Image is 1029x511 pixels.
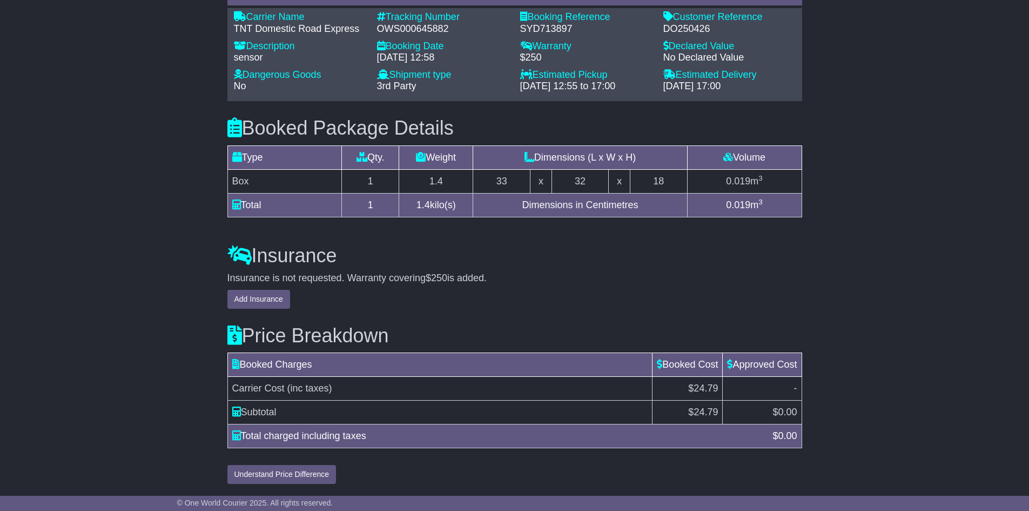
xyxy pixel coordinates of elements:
div: Dangerous Goods [234,69,366,81]
td: Weight [399,145,473,169]
div: [DATE] 17:00 [663,81,796,92]
div: Tracking Number [377,11,509,23]
button: Understand Price Difference [227,465,337,484]
span: - [794,383,797,394]
div: OWS000645882 [377,23,509,35]
td: $ [653,401,723,424]
span: 0.019 [726,176,750,187]
td: Qty. [342,145,399,169]
span: 24.79 [694,407,718,417]
div: sensor [234,52,366,64]
div: $250 [520,52,653,64]
td: m [687,169,802,193]
div: TNT Domestic Road Express [234,23,366,35]
td: kilo(s) [399,193,473,217]
td: Subtotal [227,401,653,424]
span: $24.79 [688,383,718,394]
div: Total charged including taxes [227,429,768,443]
td: Volume [687,145,802,169]
td: x [530,169,552,193]
td: 1.4 [399,169,473,193]
div: $ [767,429,802,443]
td: 32 [552,169,609,193]
td: m [687,193,802,217]
span: 0.00 [778,407,797,417]
div: [DATE] 12:55 to 17:00 [520,81,653,92]
div: SYD713897 [520,23,653,35]
span: © One World Courier 2025. All rights reserved. [177,499,333,507]
td: Booked Cost [653,353,723,377]
td: x [609,169,630,193]
div: Estimated Pickup [520,69,653,81]
span: (inc taxes) [287,383,332,394]
td: 1 [342,169,399,193]
div: Carrier Name [234,11,366,23]
td: 18 [630,169,687,193]
span: 0.00 [778,430,797,441]
div: No Declared Value [663,52,796,64]
div: Shipment type [377,69,509,81]
td: 33 [473,169,530,193]
td: Box [227,169,342,193]
td: Dimensions in Centimetres [473,193,687,217]
div: Warranty [520,41,653,52]
div: Booking Reference [520,11,653,23]
td: Dimensions (L x W x H) [473,145,687,169]
div: Insurance is not requested. Warranty covering is added. [227,273,802,284]
sup: 3 [758,198,763,206]
div: DO250426 [663,23,796,35]
h3: Booked Package Details [227,117,802,139]
td: Approved Cost [723,353,802,377]
td: $ [723,401,802,424]
td: Type [227,145,342,169]
span: 1.4 [416,200,430,210]
span: No [234,81,246,91]
td: Total [227,193,342,217]
td: Booked Charges [227,353,653,377]
div: Declared Value [663,41,796,52]
div: Customer Reference [663,11,796,23]
button: Add Insurance [227,290,290,309]
div: [DATE] 12:58 [377,52,509,64]
h3: Insurance [227,245,802,267]
span: 3rd Party [377,81,416,91]
div: Booking Date [377,41,509,52]
td: 1 [342,193,399,217]
span: $250 [426,273,447,283]
sup: 3 [758,174,763,182]
span: Carrier Cost [232,383,285,394]
span: 0.019 [726,200,750,210]
div: Estimated Delivery [663,69,796,81]
div: Description [234,41,366,52]
h3: Price Breakdown [227,325,802,347]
